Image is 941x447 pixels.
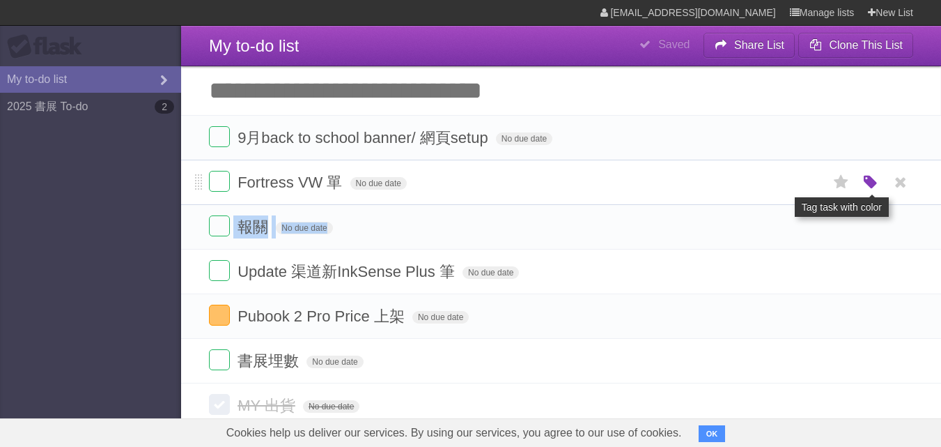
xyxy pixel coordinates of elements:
[209,394,230,415] label: Done
[350,177,407,190] span: No due date
[238,174,345,191] span: Fortress VW 單
[238,129,492,146] span: 9月back to school banner/ 網頁setup
[212,419,696,447] span: Cookies help us deliver our services. By using our services, you agree to our use of cookies.
[658,38,690,50] b: Saved
[238,263,458,280] span: Update 渠道新InkSense Plus 筆
[7,34,91,59] div: Flask
[276,222,332,234] span: No due date
[303,400,359,413] span: No due date
[734,39,784,51] b: Share List
[238,397,299,414] span: MY 出貨
[496,132,552,145] span: No due date
[306,356,363,368] span: No due date
[209,126,230,147] label: Done
[412,311,469,324] span: No due date
[829,39,903,51] b: Clone This List
[798,33,913,58] button: Clone This List
[828,171,855,194] label: Star task
[238,352,302,370] span: 書展埋數
[238,218,272,236] span: 報關
[703,33,795,58] button: Share List
[462,266,519,279] span: No due date
[238,308,408,325] span: Pubook 2 Pro Price 上架
[209,305,230,326] label: Done
[209,36,299,55] span: My to-do list
[209,349,230,370] label: Done
[699,425,726,442] button: OK
[209,171,230,192] label: Done
[155,100,174,114] b: 2
[209,215,230,236] label: Done
[209,260,230,281] label: Done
